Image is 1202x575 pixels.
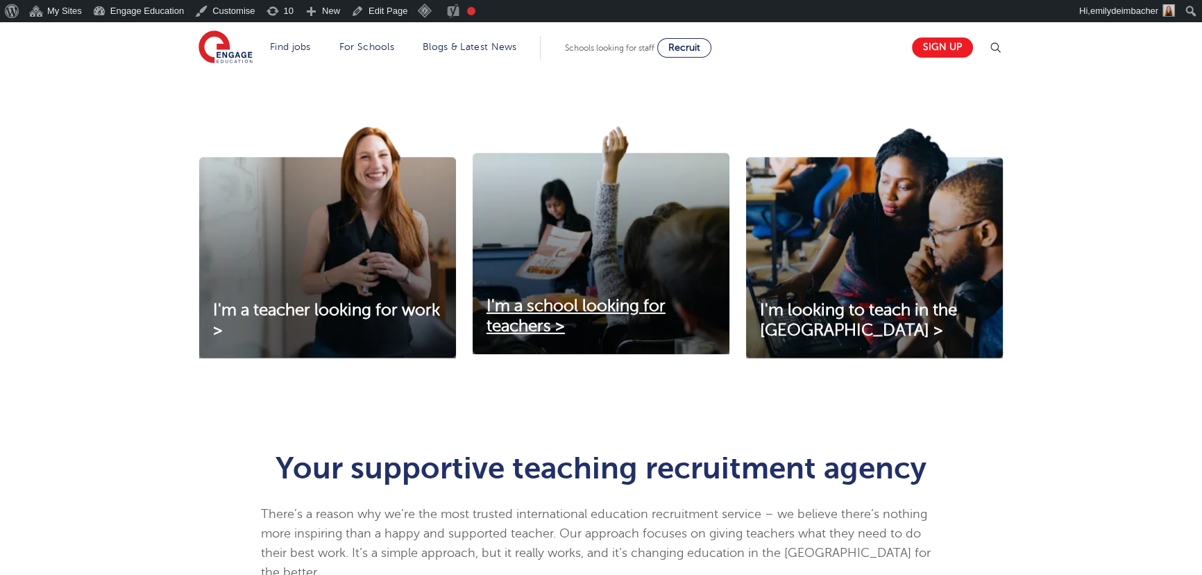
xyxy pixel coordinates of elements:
div: Needs improvement [467,7,475,15]
img: I'm looking to teach in the UK [746,126,1003,358]
span: emilydeimbacher [1090,6,1158,16]
img: I'm a teacher looking for work [199,126,456,358]
span: I'm a school looking for teachers > [486,297,666,335]
a: I'm a teacher looking for work > [199,301,456,341]
a: Blogs & Latest News [423,42,517,52]
span: Recruit [668,42,700,53]
a: I'm looking to teach in the [GEOGRAPHIC_DATA] > [746,301,1003,341]
a: Recruit [657,38,711,58]
a: For Schools [339,42,394,52]
a: Find jobs [270,42,311,52]
span: I'm looking to teach in the [GEOGRAPHIC_DATA] > [760,301,957,340]
a: I'm a school looking for teachers > [473,297,729,337]
span: Schools looking for staff [565,43,654,53]
img: I'm a school looking for teachers [473,126,729,354]
a: Sign up [912,37,973,58]
img: Engage Education [198,31,253,65]
h1: Your supportive teaching recruitment agency [261,453,942,483]
span: I'm a teacher looking for work > [213,301,440,340]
